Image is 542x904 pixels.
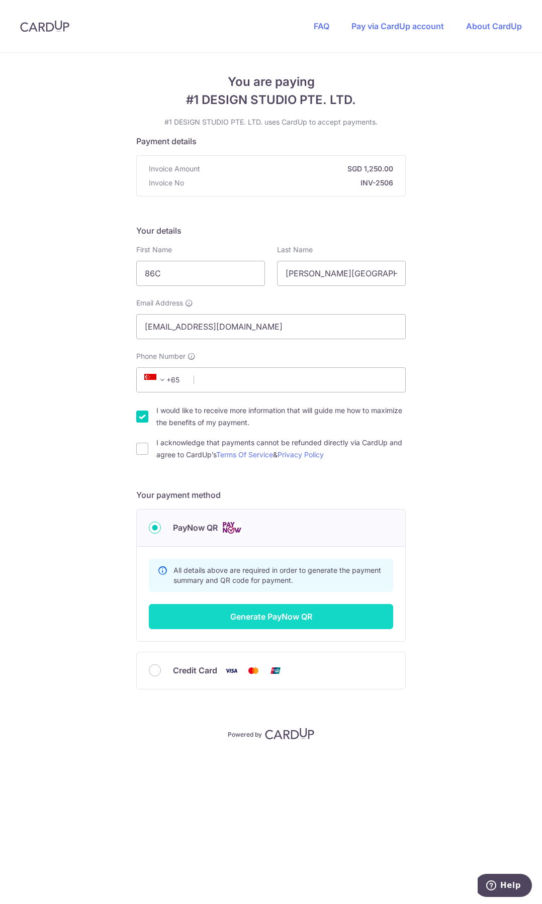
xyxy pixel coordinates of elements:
a: Pay via CardUp account [351,21,444,31]
label: First Name [136,245,172,255]
span: +65 [144,374,168,386]
input: Email address [136,314,406,339]
p: #1 DESIGN STUDIO PTE. LTD. uses CardUp to accept payments. [136,117,406,127]
a: Privacy Policy [278,450,324,459]
strong: SGD 1,250.00 [204,164,393,174]
span: Email Address [136,298,183,308]
img: Visa [221,664,241,677]
a: Terms Of Service [216,450,273,459]
div: Credit Card Visa Mastercard Union Pay [149,664,393,677]
img: Mastercard [243,664,263,677]
span: Invoice Amount [149,164,200,174]
span: Credit Card [173,664,217,676]
h5: Your payment method [136,489,406,501]
h5: Your details [136,225,406,237]
strong: INV-2506 [188,178,393,188]
p: Powered by [228,729,262,739]
img: CardUp [20,20,69,32]
label: Last Name [277,245,313,255]
img: CardUp [265,728,314,740]
img: Union Pay [265,664,286,677]
span: PayNow QR [173,522,218,534]
div: PayNow QR Cards logo [149,522,393,534]
label: I would like to receive more information that will guide me how to maximize the benefits of my pa... [156,405,406,429]
span: Phone Number [136,351,186,361]
span: You are paying [136,73,406,91]
a: FAQ [314,21,329,31]
a: About CardUp [466,21,522,31]
h5: Payment details [136,135,406,147]
iframe: Opens a widget where you can find more information [478,874,532,899]
span: All details above are required in order to generate the payment summary and QR code for payment. [173,566,381,584]
span: +65 [141,374,187,386]
span: Invoice No [149,178,184,188]
input: Last name [277,261,406,286]
span: #1 DESIGN STUDIO PTE. LTD. [136,91,406,109]
img: Cards logo [222,522,242,534]
input: First name [136,261,265,286]
label: I acknowledge that payments cannot be refunded directly via CardUp and agree to CardUp’s & [156,437,406,461]
button: Generate PayNow QR [149,604,393,629]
